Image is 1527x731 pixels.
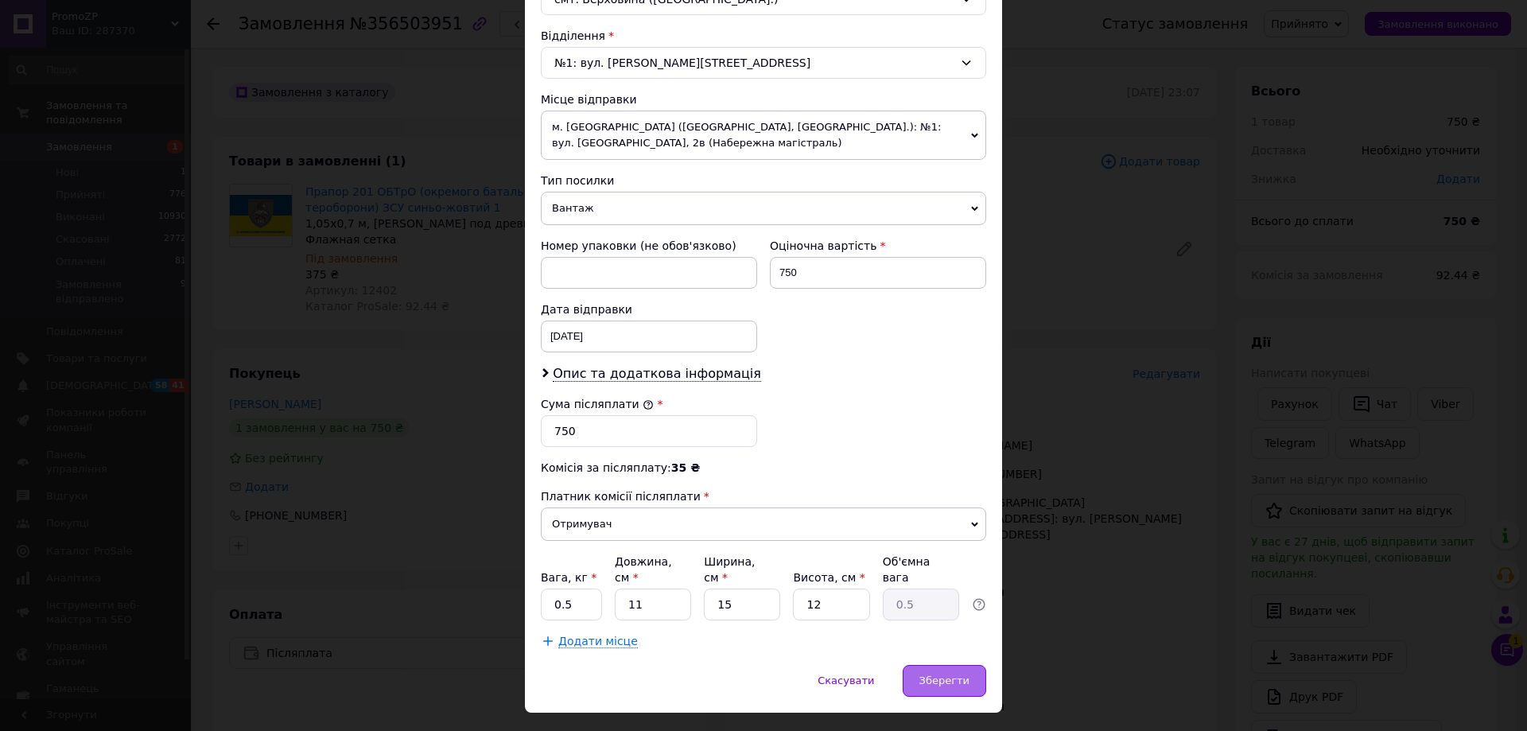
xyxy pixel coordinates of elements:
[818,675,874,686] span: Скасувати
[541,571,596,584] label: Вага, кг
[558,635,638,648] span: Додати місце
[541,398,654,410] label: Сума післяплати
[541,301,757,317] div: Дата відправки
[704,555,755,584] label: Ширина, см
[541,192,986,225] span: Вантаж
[671,461,700,474] span: 35 ₴
[553,366,761,382] span: Опис та додаткова інформація
[541,507,986,541] span: Отримувач
[541,174,614,187] span: Тип посилки
[883,554,959,585] div: Об'ємна вага
[770,238,986,254] div: Оціночна вартість
[541,238,757,254] div: Номер упаковки (не обов'язково)
[541,28,986,44] div: Відділення
[541,93,637,106] span: Місце відправки
[541,490,701,503] span: Платник комісії післяплати
[919,675,969,686] span: Зберегти
[541,111,986,160] span: м. [GEOGRAPHIC_DATA] ([GEOGRAPHIC_DATA], [GEOGRAPHIC_DATA].): №1: вул. [GEOGRAPHIC_DATA], 2в (Наб...
[793,571,865,584] label: Висота, см
[541,460,986,476] div: Комісія за післяплату:
[615,555,672,584] label: Довжина, см
[541,47,986,79] div: №1: вул. [PERSON_NAME][STREET_ADDRESS]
